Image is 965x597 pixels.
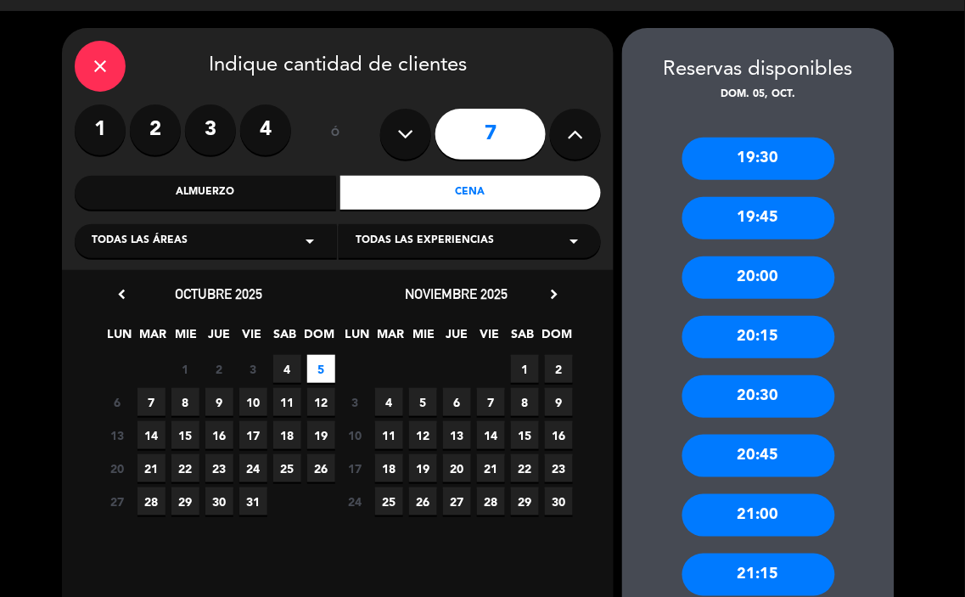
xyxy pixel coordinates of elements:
[307,388,335,416] span: 12
[682,138,835,180] div: 19:30
[172,324,200,352] span: MIE
[375,388,403,416] span: 4
[137,454,166,482] span: 21
[545,285,563,303] i: chevron_right
[273,454,301,482] span: 25
[511,454,539,482] span: 22
[308,104,363,164] div: ó
[205,388,233,416] span: 9
[443,388,471,416] span: 6
[75,176,336,210] div: Almuerzo
[443,421,471,449] span: 13
[443,324,471,352] span: JUE
[564,231,584,251] i: arrow_drop_down
[92,233,188,250] span: Todas las áreas
[104,388,132,416] span: 6
[205,421,233,449] span: 16
[273,355,301,383] span: 4
[341,421,369,449] span: 10
[409,388,437,416] span: 5
[682,435,835,477] div: 20:45
[305,324,333,352] span: DOM
[545,355,573,383] span: 2
[409,454,437,482] span: 19
[171,388,199,416] span: 8
[239,421,267,449] span: 17
[682,494,835,537] div: 21:00
[104,487,132,515] span: 27
[682,375,835,418] div: 20:30
[273,421,301,449] span: 18
[511,487,539,515] span: 29
[113,285,131,303] i: chevron_left
[139,324,167,352] span: MAR
[545,487,573,515] span: 30
[307,454,335,482] span: 26
[104,454,132,482] span: 20
[542,324,570,352] span: DOM
[511,421,539,449] span: 15
[476,324,504,352] span: VIE
[176,285,263,302] span: octubre 2025
[307,355,335,383] span: 5
[682,256,835,299] div: 20:00
[477,388,505,416] span: 7
[171,355,199,383] span: 1
[205,487,233,515] span: 30
[375,454,403,482] span: 18
[377,324,405,352] span: MAR
[375,421,403,449] span: 11
[622,54,895,87] div: Reservas disponibles
[409,487,437,515] span: 26
[307,421,335,449] span: 19
[375,487,403,515] span: 25
[341,454,369,482] span: 17
[341,388,369,416] span: 3
[137,388,166,416] span: 7
[239,355,267,383] span: 3
[682,316,835,358] div: 20:15
[341,487,369,515] span: 24
[545,388,573,416] span: 9
[239,454,267,482] span: 24
[272,324,300,352] span: SAB
[406,285,508,302] span: noviembre 2025
[409,421,437,449] span: 12
[511,388,539,416] span: 8
[171,421,199,449] span: 15
[75,104,126,155] label: 1
[477,454,505,482] span: 21
[340,176,602,210] div: Cena
[90,56,110,76] i: close
[509,324,537,352] span: SAB
[104,421,132,449] span: 13
[477,421,505,449] span: 14
[356,233,494,250] span: Todas las experiencias
[300,231,320,251] i: arrow_drop_down
[477,487,505,515] span: 28
[171,487,199,515] span: 29
[273,388,301,416] span: 11
[410,324,438,352] span: MIE
[205,324,233,352] span: JUE
[171,454,199,482] span: 22
[185,104,236,155] label: 3
[106,324,134,352] span: LUN
[682,554,835,596] div: 21:15
[240,104,291,155] label: 4
[682,197,835,239] div: 19:45
[545,454,573,482] span: 23
[443,454,471,482] span: 20
[511,355,539,383] span: 1
[238,324,266,352] span: VIE
[239,487,267,515] span: 31
[239,388,267,416] span: 10
[443,487,471,515] span: 27
[130,104,181,155] label: 2
[137,487,166,515] span: 28
[137,421,166,449] span: 14
[622,87,895,104] div: dom. 05, oct.
[344,324,372,352] span: LUN
[205,454,233,482] span: 23
[545,421,573,449] span: 16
